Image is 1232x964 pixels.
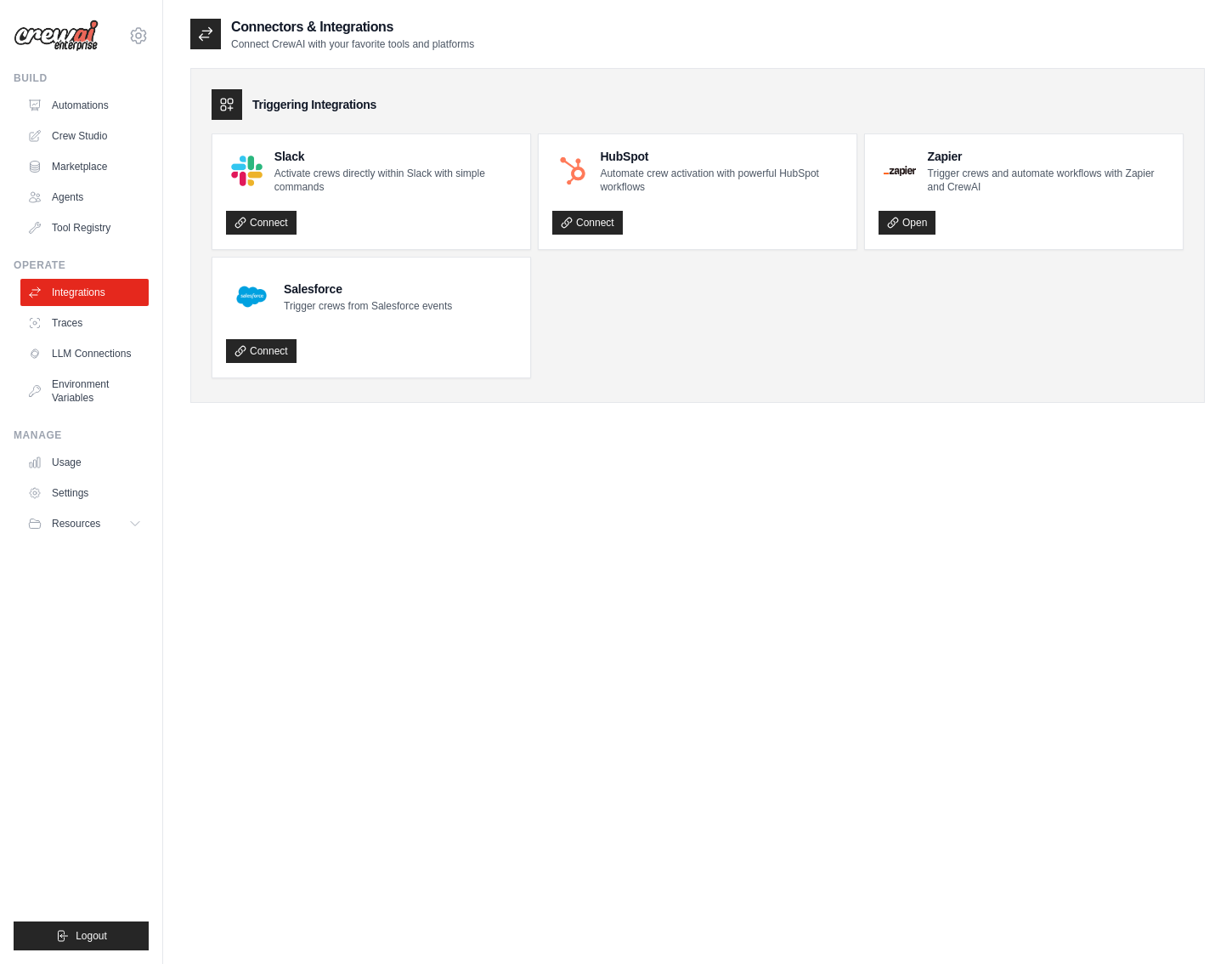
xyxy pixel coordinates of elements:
[552,211,623,235] a: Connect
[20,153,149,180] a: Marketplace
[226,339,297,363] a: Connect
[226,211,297,235] a: Connect
[557,156,588,186] img: HubSpot Logo
[14,258,149,272] div: Operate
[231,17,474,37] h2: Connectors & Integrations
[928,167,1169,194] p: Trigger crews and automate workflows with Zapier and CrewAI
[600,167,843,194] p: Automate crew activation with powerful HubSpot workflows
[231,156,263,187] img: Slack Logo
[231,37,474,51] p: Connect CrewAI with your favorite tools and platforms
[76,929,107,943] span: Logout
[20,479,149,507] a: Settings
[884,166,916,176] img: Zapier Logo
[284,299,452,313] p: Trigger crews from Salesforce events
[600,148,843,165] h4: HubSpot
[252,96,376,113] h3: Triggering Integrations
[14,428,149,442] div: Manage
[20,309,149,337] a: Traces
[20,214,149,241] a: Tool Registry
[879,211,935,235] a: Open
[274,148,517,165] h4: Slack
[20,92,149,119] a: Automations
[14,20,99,52] img: Logo
[928,148,1169,165] h4: Zapier
[20,184,149,211] a: Agents
[20,510,149,537] button: Resources
[274,167,517,194] p: Activate crews directly within Slack with simple commands
[231,276,272,317] img: Salesforce Logo
[20,340,149,367] a: LLM Connections
[20,122,149,150] a: Crew Studio
[20,371,149,411] a: Environment Variables
[20,449,149,476] a: Usage
[52,517,100,530] span: Resources
[14,71,149,85] div: Build
[20,279,149,306] a: Integrations
[284,281,452,298] h4: Salesforce
[14,921,149,950] button: Logout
